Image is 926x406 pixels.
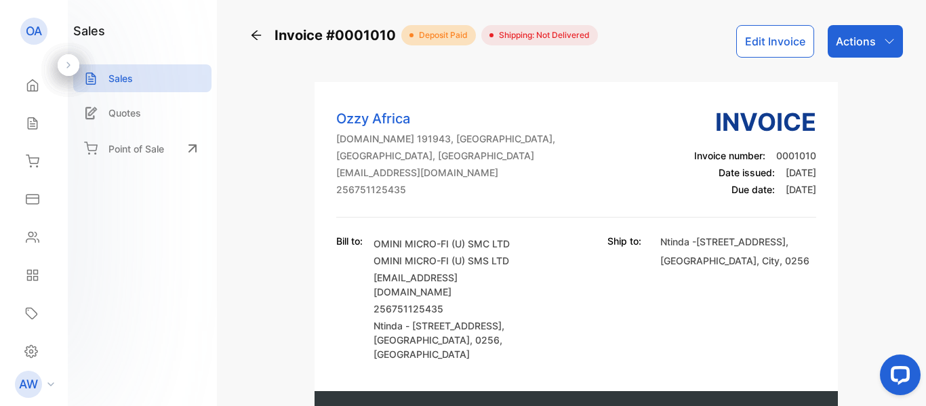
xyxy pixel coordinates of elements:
p: Bill to: [336,234,363,248]
h3: Invoice [694,104,816,140]
p: [EMAIL_ADDRESS][DOMAIN_NAME] [336,165,555,180]
iframe: LiveChat chat widget [869,349,926,406]
span: Ntinda - [STREET_ADDRESS] [374,320,502,331]
span: , City [757,255,780,266]
h1: sales [73,22,105,40]
span: [DATE] [786,167,816,178]
span: Invoice number: [694,150,765,161]
button: Edit Invoice [736,25,814,58]
span: , 0256 [780,255,809,266]
span: deposit paid [414,29,468,41]
button: Actions [828,25,903,58]
span: , 0256 [470,334,500,346]
p: AW [19,375,38,393]
p: 256751125435 [336,182,555,197]
span: [DATE] [786,184,816,195]
span: Date issued: [719,167,775,178]
p: Actions [836,33,876,49]
p: 256751125435 [374,302,529,316]
span: Due date: [731,184,775,195]
p: [DOMAIN_NAME] 191943, [GEOGRAPHIC_DATA], [336,131,555,146]
p: Ozzy Africa [336,108,555,129]
p: Sales [108,71,133,85]
p: Ship to: [607,234,641,248]
p: [EMAIL_ADDRESS][DOMAIN_NAME] [374,270,529,299]
p: OMINI MICRO-FI (U) SMC LTD [374,237,529,251]
a: Quotes [73,99,212,127]
span: Invoice #0001010 [275,25,401,45]
a: Sales [73,64,212,92]
span: Ntinda -[STREET_ADDRESS] [660,236,786,247]
p: [GEOGRAPHIC_DATA], [GEOGRAPHIC_DATA] [336,148,555,163]
a: Point of Sale [73,134,212,163]
p: OMINI MICRO-FI (U) SMS LTD [374,253,529,268]
p: Point of Sale [108,142,164,156]
p: Quotes [108,106,141,120]
span: Shipping: Not Delivered [494,29,590,41]
p: OA [26,22,42,40]
span: 0001010 [776,150,816,161]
